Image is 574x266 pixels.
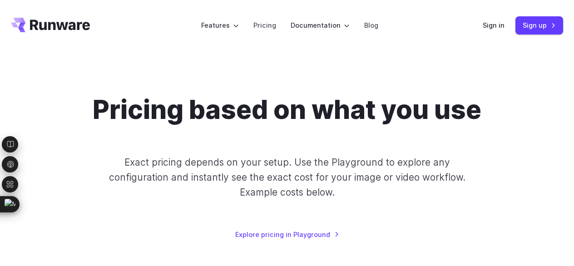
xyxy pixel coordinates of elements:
[364,20,378,30] a: Blog
[93,94,481,126] h1: Pricing based on what you use
[94,155,480,200] p: Exact pricing depends on your setup. Use the Playground to explore any configuration and instantl...
[11,18,90,32] a: Go to /
[291,20,350,30] label: Documentation
[515,16,563,34] a: Sign up
[235,229,339,240] a: Explore pricing in Playground
[201,20,239,30] label: Features
[253,20,276,30] a: Pricing
[483,20,505,30] a: Sign in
